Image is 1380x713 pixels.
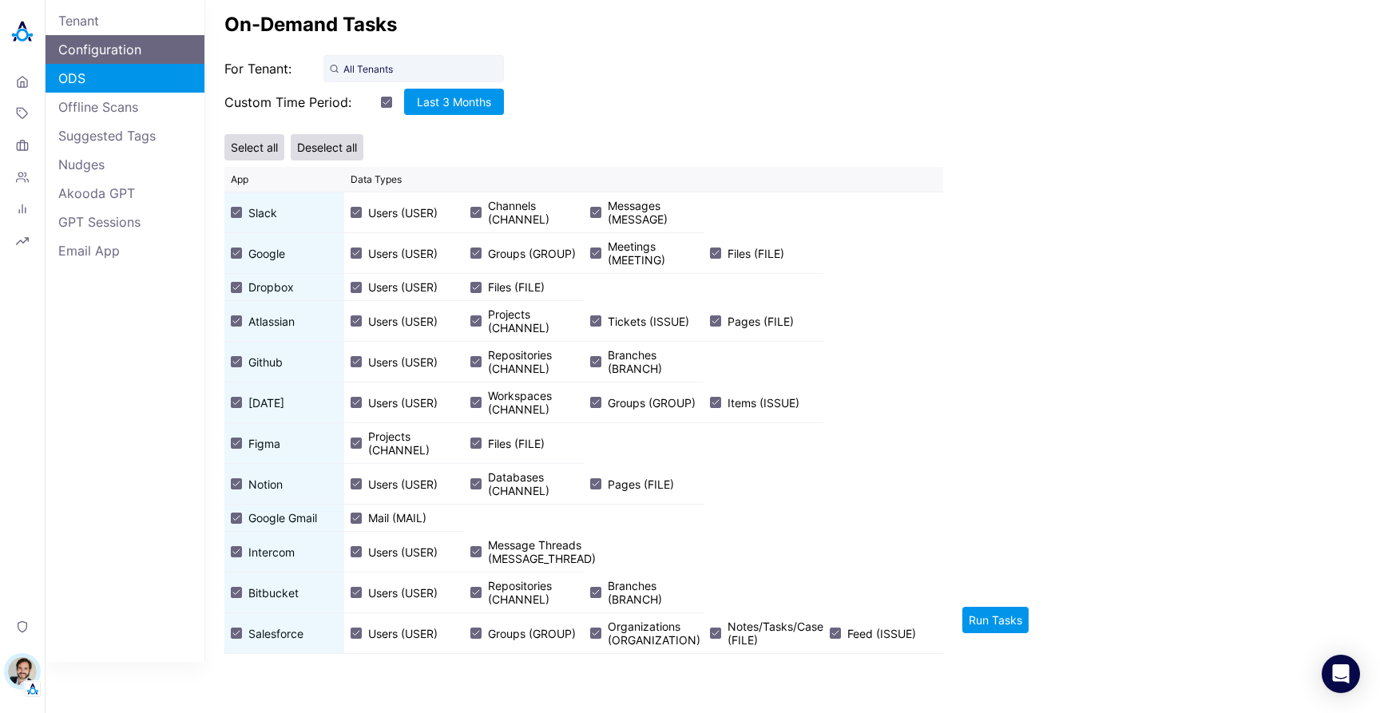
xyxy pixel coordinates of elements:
button: Projects (CHANNEL) [344,423,464,464]
button: Items (ISSUE) [704,382,823,423]
span: Message Threads (MESSAGE_THREAD) [488,538,596,565]
a: Email App [46,236,204,265]
a: Akooda GPT [46,179,204,208]
span: Databases (CHANNEL) [488,470,577,497]
button: Notion [224,464,344,505]
button: Intercom [224,532,344,572]
span: Files (FILE) [488,280,545,294]
a: GPT Sessions [46,208,204,236]
span: Users (USER) [368,396,438,410]
button: Users (USER) [344,301,464,342]
span: Workspaces (CHANNEL) [488,389,577,416]
span: Groups (GROUP) [608,396,696,410]
button: Notes/Tasks/Cases (FILE) [704,613,823,654]
button: Users (USER) [344,382,464,423]
span: Users (USER) [368,315,438,328]
button: Google [224,233,344,274]
button: Stewart HullTenant Logo [6,651,38,697]
button: Files (FILE) [704,233,823,274]
button: Salesforce [224,613,344,654]
button: Groups (GROUP) [464,233,584,274]
button: Metadata (CRM_METADATA) [584,654,704,695]
button: [DATE] [224,382,344,423]
button: Deselect all [291,134,363,160]
span: Projects (CHANNEL) [368,430,458,457]
button: Users (USER) [344,532,464,572]
a: Suggested Tags [46,121,204,150]
button: Mail (MAIL) [344,505,464,532]
span: Feed (ISSUE) [847,627,916,640]
button: Users (USER) [344,464,464,505]
button: Branches (BRANCH) [584,572,704,613]
span: Pages (FILE) [728,315,794,328]
button: Channels (CHANNEL) [344,654,464,695]
button: Pages (FILE) [704,301,823,342]
button: Channels (CHANNEL) [464,192,584,233]
span: Files (FILE) [728,247,784,260]
button: Workspaces (CHANNEL) [464,382,584,423]
img: Tenant Logo [25,681,41,697]
span: Users (USER) [368,206,438,220]
span: Pages (FILE) [608,477,674,491]
button: Figma [224,423,344,464]
button: Users (USER) [344,192,464,233]
button: Feed (ISSUE) [823,613,943,654]
button: Users (USER) [344,233,464,274]
span: Users (USER) [368,280,438,294]
span: Branches (BRANCH) [608,348,697,375]
img: Stewart Hull [8,657,37,686]
button: Users (USER) [344,274,464,301]
div: App [224,167,344,192]
span: Groups (GROUP) [488,247,576,260]
label: Custom Time Period: [224,94,351,110]
span: Repositories (CHANNEL) [488,579,577,606]
button: Users (USER) [344,342,464,382]
button: Tickets (ISSUE) [584,301,704,342]
span: Metadata (CRM_METADATA) [608,660,703,687]
button: Users (USER) [344,613,464,654]
span: Users (USER) [368,545,438,559]
a: Offline Scans [46,93,204,121]
a: Nudges [46,150,204,179]
button: Organizations (ORGANIZATION) [584,613,704,654]
span: Notes/Tasks/Cases (FILE) [728,620,829,647]
button: Atlassian [224,301,344,342]
button: Pages (FILE) [584,464,704,505]
span: Tickets (ISSUE) [608,315,689,328]
span: Repositories (CHANNEL) [488,348,577,375]
button: Select all [224,134,284,160]
button: Users (USER) [344,572,464,613]
div: Open Intercom Messenger [1322,655,1360,693]
span: Channels (CHANNEL) [368,660,458,687]
span: Users (USER) [368,627,438,640]
button: Branches (BRANCH) [584,342,704,382]
span: Users (USER) [368,586,438,600]
button: Databases (CHANNEL) [464,464,584,505]
span: Groups (GROUP) [488,627,576,640]
button: Last 3 Months [404,89,504,115]
span: Mail (MAIL) [368,511,426,525]
img: Akooda Logo [6,16,38,48]
a: ODS [46,64,204,93]
button: Messages (MESSAGE) [584,192,704,233]
span: Messages (MESSAGE) [608,199,697,226]
button: Dropbox [224,274,344,301]
button: Github [224,342,344,382]
span: Files (FILE) [488,437,545,450]
button: Repositories (CHANNEL) [464,572,584,613]
span: Channels (CHANNEL) [488,199,577,226]
button: Message Threads (MESSAGE_THREAD) [464,532,584,572]
span: Meetings (MEETING) [608,240,697,267]
button: Slack [224,192,344,233]
button: Groups (GROUP) [584,382,704,423]
span: Branches (BRANCH) [608,579,697,606]
button: Meetings (MEETING) [584,233,704,274]
span: Users (USER) [368,247,438,260]
span: Users (USER) [368,355,438,369]
button: Files (FILE) [464,423,584,464]
div: Data Types [344,167,943,192]
input: All Tenants [323,55,504,82]
button: Google Gmail [224,505,344,532]
button: Run Tasks [962,607,1029,633]
button: Files (FILE) [464,274,584,301]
